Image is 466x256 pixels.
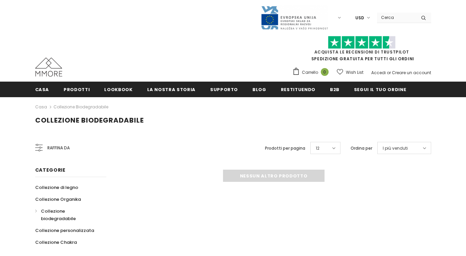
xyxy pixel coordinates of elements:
a: Collezione biodegradabile [53,104,108,110]
a: Collezione Organika [35,193,81,205]
span: La nostra storia [147,86,196,93]
span: supporto [210,86,238,93]
a: Acquista le recensioni di TrustPilot [314,49,409,55]
a: Collezione Chakra [35,236,77,248]
a: Lookbook [104,82,132,97]
a: Carrello 0 [292,67,332,78]
span: Casa [35,86,49,93]
a: La nostra storia [147,82,196,97]
span: Carrello [302,69,318,76]
span: Restituendo [281,86,315,93]
span: Wish List [346,69,363,76]
label: Ordina per [351,145,372,152]
a: Javni Razpis [261,15,328,20]
a: Casa [35,82,49,97]
span: 12 [316,145,319,152]
span: Blog [252,86,266,93]
input: Search Site [377,13,416,22]
img: Javni Razpis [261,5,328,30]
span: Raffina da [47,144,70,152]
a: Segui il tuo ordine [354,82,406,97]
a: Collezione personalizzata [35,225,94,236]
span: Prodotti [64,86,90,93]
span: Categorie [35,167,66,173]
span: Collezione di legno [35,184,78,191]
span: Collezione Chakra [35,239,77,246]
a: Blog [252,82,266,97]
a: Accedi [371,70,386,76]
a: Casa [35,103,47,111]
a: Wish List [337,66,363,78]
a: B2B [330,82,339,97]
a: Creare un account [392,70,431,76]
span: USD [355,15,364,21]
span: Segui il tuo ordine [354,86,406,93]
span: Collezione biodegradabile [41,208,76,222]
span: Collezione personalizzata [35,227,94,234]
span: 0 [321,68,329,76]
span: I più venduti [383,145,408,152]
span: Collezione Organika [35,196,81,202]
a: Restituendo [281,82,315,97]
span: or [387,70,391,76]
span: Lookbook [104,86,132,93]
a: Collezione biodegradabile [35,205,99,225]
img: Fidati di Pilot Stars [328,36,396,49]
label: Prodotti per pagina [265,145,305,152]
span: B2B [330,86,339,93]
span: SPEDIZIONE GRATUITA PER TUTTI GLI ORDINI [292,39,431,62]
span: Collezione biodegradabile [35,115,144,125]
a: Prodotti [64,82,90,97]
a: Collezione di legno [35,182,78,193]
img: Casi MMORE [35,58,62,77]
a: supporto [210,82,238,97]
